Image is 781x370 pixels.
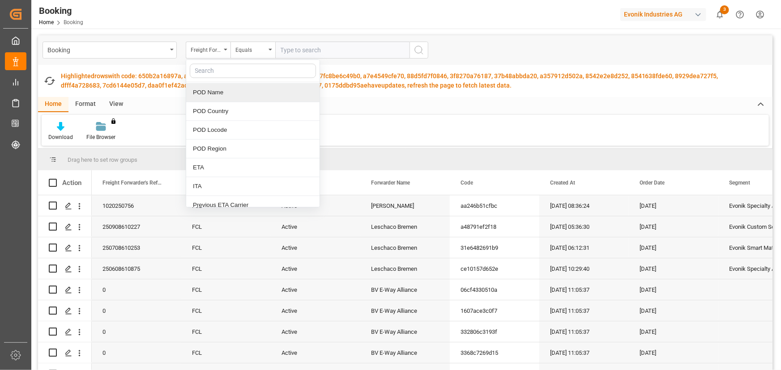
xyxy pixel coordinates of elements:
div: [DATE] [629,300,718,321]
div: Format [68,97,102,112]
div: Press SPACE to select this row. [38,342,92,363]
div: Press SPACE to select this row. [38,216,92,237]
div: Press SPACE to select this row. [38,321,92,342]
div: Booking [47,44,167,55]
div: a48791ef2f18 [450,216,539,237]
div: Active [271,342,360,363]
div: Booking [39,4,83,17]
div: [DATE] [629,216,718,237]
div: 250608610875 [92,258,181,279]
span: 3 [720,5,729,14]
div: Active [271,279,360,300]
div: Highlighted with code: 650b2a16897a, a44e59dbdcd2, 468e9bba9468, 71cb17b4254c, 7fc8be6c49b0, a7e4... [61,71,759,90]
div: 0 [92,300,181,321]
div: Press SPACE to select this row. [38,258,92,279]
button: open menu [230,42,275,59]
div: FCL [181,300,271,321]
button: Evonik Industries AG [620,6,710,23]
div: Press SPACE to select this row. [38,195,92,216]
div: [DATE] 10:29:40 [539,258,629,279]
div: [PERSON_NAME] [360,195,450,216]
div: 0 [92,321,181,342]
div: [DATE] [629,321,718,342]
span: have [367,82,381,89]
button: open menu [43,42,177,59]
div: Active [271,216,360,237]
div: BV E-Way Alliance [360,279,450,300]
span: Code [461,180,473,186]
button: show 3 new notifications [710,4,730,25]
div: Previous ETA Carrier [186,196,320,214]
div: 332806c3193f [450,321,539,342]
button: Help Center [730,4,750,25]
a: Home [39,19,54,25]
div: Evonik Industries AG [620,8,706,21]
div: POD Name [186,83,320,102]
div: Leschaco Bremen [360,216,450,237]
div: [DATE] 11:05:37 [539,300,629,321]
div: [DATE] [629,237,718,258]
span: Created At [550,180,575,186]
div: aa246b51cfbc [450,195,539,216]
div: POD Region [186,139,320,158]
div: 250908610227 [92,216,181,237]
div: BV E-Way Alliance [360,342,450,363]
div: BV E-Way Alliance [360,321,450,342]
div: 250708610253 [92,237,181,258]
div: Press SPACE to select this row. [38,279,92,300]
div: 1020250756 [92,195,181,216]
div: 3368c7269d15 [450,342,539,363]
div: POD Country [186,102,320,121]
div: [DATE] 08:36:24 [539,195,629,216]
div: Active [271,300,360,321]
div: ce10157d652e [450,258,539,279]
div: Active [271,237,360,258]
div: Action [62,179,81,187]
div: Press SPACE to select this row. [38,237,92,258]
span: Freight Forwarder's Reference No. [102,180,162,186]
button: close menu [186,42,230,59]
div: Active [271,258,360,279]
div: [DATE] 06:12:31 [539,237,629,258]
div: 0 [92,342,181,363]
div: FCL [181,216,271,237]
div: Leschaco Bremen [360,258,450,279]
div: 31e6482691b9 [450,237,539,258]
div: Leschaco Bremen [360,237,450,258]
div: [DATE] 11:05:37 [539,342,629,363]
div: [DATE] [629,342,718,363]
div: [DATE] [629,195,718,216]
div: Equals [235,44,266,54]
div: ETA [186,158,320,177]
div: [DATE] [629,258,718,279]
div: 06cf4330510a [450,279,539,300]
div: 1607ace3c0f7 [450,300,539,321]
div: FCL [181,195,271,216]
div: FCL [181,258,271,279]
div: Press SPACE to select this row. [38,300,92,321]
div: ITA [186,177,320,196]
div: [DATE] 11:05:37 [539,279,629,300]
div: Download [48,133,73,141]
div: 0 [92,279,181,300]
div: [DATE] [629,279,718,300]
div: [DATE] 05:36:30 [539,216,629,237]
div: FCL [181,321,271,342]
div: BV E-Way Alliance [360,300,450,321]
span: Order Date [640,180,665,186]
div: FCL [181,342,271,363]
div: Freight Forwarder's Reference No. [191,44,221,54]
input: Type to search [275,42,410,59]
div: FCL [181,237,271,258]
span: Forwarder Name [371,180,410,186]
div: POD Locode [186,121,320,139]
div: Home [38,97,68,112]
span: Segment [729,180,750,186]
div: [DATE] 11:05:37 [539,321,629,342]
span: rows [94,72,108,80]
div: FCL [181,279,271,300]
div: Active [271,321,360,342]
input: Search [190,63,316,78]
div: View [102,97,130,112]
button: search button [410,42,428,59]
